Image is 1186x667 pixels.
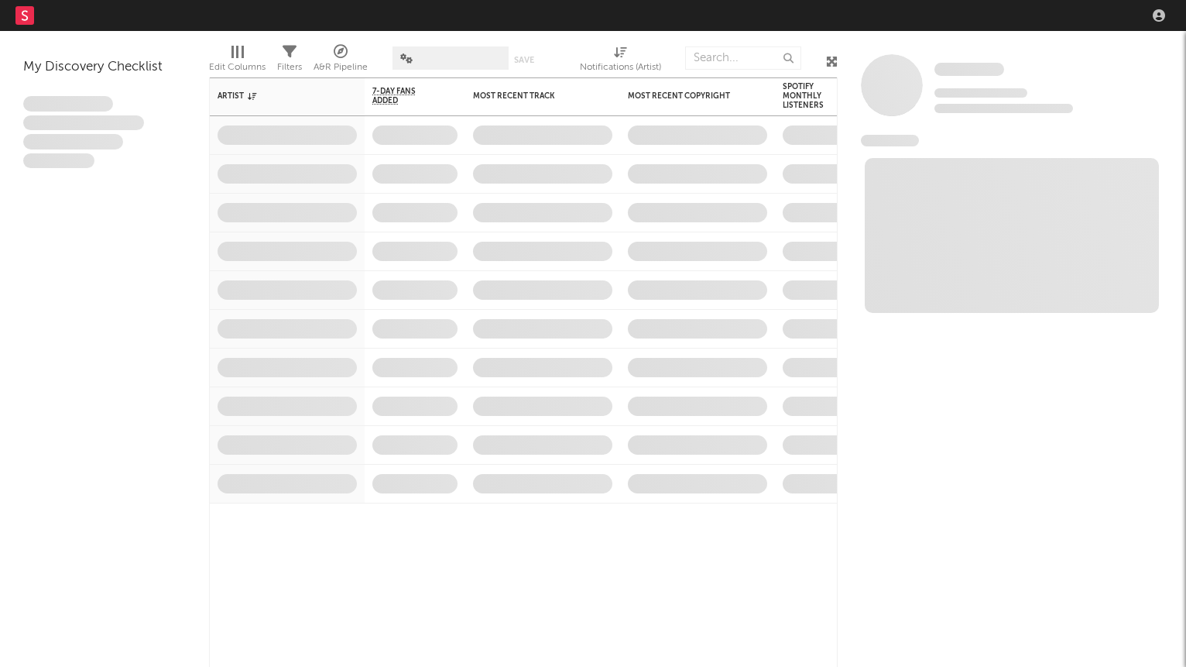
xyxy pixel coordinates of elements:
span: Lorem ipsum dolor [23,96,113,112]
span: 7-Day Fans Added [372,87,434,105]
div: Spotify Monthly Listeners [783,82,837,110]
div: Filters [277,39,302,84]
span: Some Artist [934,63,1004,76]
div: Edit Columns [209,39,266,84]
div: Edit Columns [209,58,266,77]
span: Integer aliquet in purus et [23,115,144,131]
span: News Feed [861,135,919,146]
div: Filters [277,58,302,77]
div: Notifications (Artist) [580,39,661,84]
span: 0 fans last week [934,104,1073,113]
div: My Discovery Checklist [23,58,186,77]
div: A&R Pipeline [314,58,368,77]
span: Tracking Since: [DATE] [934,88,1027,98]
button: Save [514,56,534,64]
div: Most Recent Copyright [628,91,744,101]
a: Some Artist [934,62,1004,77]
input: Search... [685,46,801,70]
div: Artist [218,91,334,101]
div: Most Recent Track [473,91,589,101]
span: Aliquam viverra [23,153,94,169]
div: Notifications (Artist) [580,58,661,77]
span: Praesent ac interdum [23,134,123,150]
div: A&R Pipeline [314,39,368,84]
